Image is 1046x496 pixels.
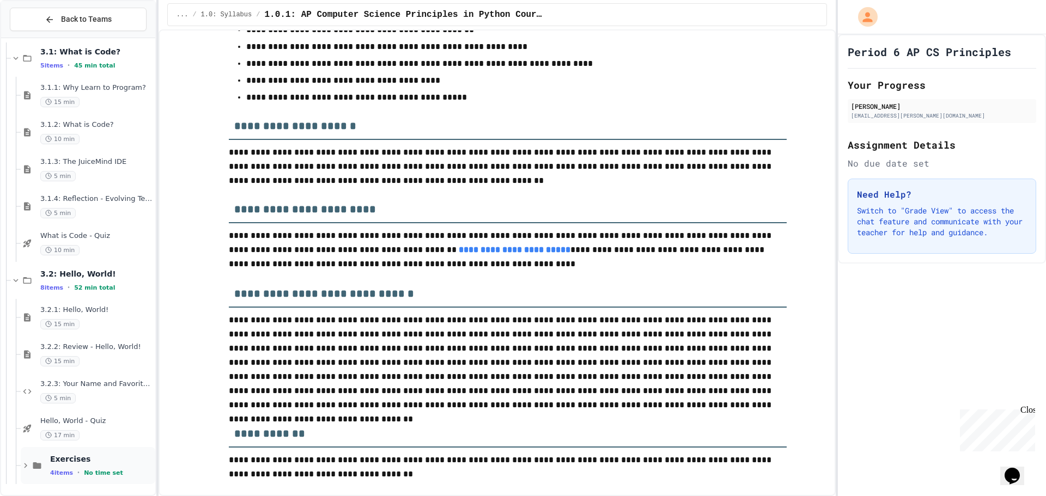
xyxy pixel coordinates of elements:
[40,305,153,315] span: 3.2.1: Hello, World!
[848,137,1036,152] h2: Assignment Details
[10,8,147,31] button: Back to Teams
[68,61,70,70] span: •
[77,468,80,477] span: •
[851,112,1033,120] div: [EMAIL_ADDRESS][PERSON_NAME][DOMAIN_NAME]
[40,208,76,218] span: 5 min
[848,77,1036,93] h2: Your Progress
[40,356,80,366] span: 15 min
[40,134,80,144] span: 10 min
[40,47,153,57] span: 3.1: What is Code?
[177,10,188,19] span: ...
[74,62,115,69] span: 45 min total
[40,269,153,279] span: 3.2: Hello, World!
[40,157,153,167] span: 3.1.3: The JuiceMind IDE
[40,393,76,403] span: 5 min
[956,405,1035,451] iframe: chat widget
[40,379,153,389] span: 3.2.3: Your Name and Favorite Movie
[40,120,153,130] span: 3.1.2: What is Code?
[40,171,76,181] span: 5 min
[192,10,196,19] span: /
[847,4,880,29] div: My Account
[40,319,80,329] span: 15 min
[4,4,75,69] div: Chat with us now!Close
[40,417,153,426] span: Hello, World - Quiz
[40,284,63,291] span: 8 items
[50,454,153,464] span: Exercises
[848,44,1011,59] h1: Period 6 AP CS Principles
[40,62,63,69] span: 5 items
[857,205,1027,238] p: Switch to "Grade View" to access the chat feature and communicate with your teacher for help and ...
[61,14,112,25] span: Back to Teams
[40,430,80,440] span: 17 min
[40,245,80,255] span: 10 min
[857,188,1027,201] h3: Need Help?
[40,342,153,352] span: 3.2.2: Review - Hello, World!
[40,97,80,107] span: 15 min
[40,231,153,241] span: What is Code - Quiz
[1000,452,1035,485] iframe: chat widget
[84,469,123,476] span: No time set
[68,283,70,292] span: •
[40,194,153,204] span: 3.1.4: Reflection - Evolving Technology
[201,10,252,19] span: 1.0: Syllabus
[256,10,260,19] span: /
[50,469,73,476] span: 4 items
[74,284,115,291] span: 52 min total
[848,157,1036,170] div: No due date set
[264,8,543,21] span: 1.0.1: AP Computer Science Principles in Python Course Syllabus
[40,83,153,93] span: 3.1.1: Why Learn to Program?
[851,101,1033,111] div: [PERSON_NAME]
